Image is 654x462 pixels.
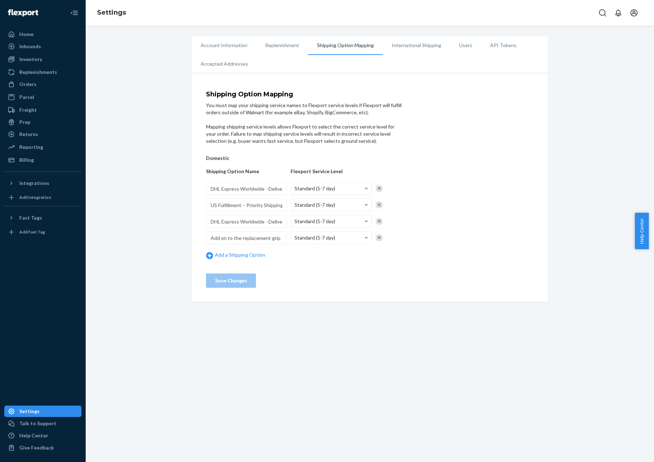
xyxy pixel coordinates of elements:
div: Freight [19,106,37,114]
button: Open Search Box [595,6,610,20]
a: Prep [4,116,81,128]
a: Reporting [4,141,81,153]
div: Reporting [19,144,43,151]
div: Fast Tags [19,214,42,221]
div: Settings [19,408,40,415]
a: Billing [4,154,81,166]
button: Give Feedback [4,442,81,453]
button: Open notifications [611,6,625,20]
ol: breadcrumbs [91,2,132,23]
a: Settings [97,9,126,16]
li: Users [450,36,481,54]
button: Open account menu [627,6,641,20]
li: Accepted Addresses [192,55,257,73]
a: Replenishments [4,66,81,78]
div: Prep [19,119,30,126]
li: Shipping Option Mapping [308,36,383,55]
div: Talk to Support [19,420,56,427]
a: Inventory [4,54,81,65]
button: Fast Tags [4,212,81,224]
a: Inbounds [4,41,81,52]
span: Standard (5-7 day) [295,202,335,208]
div: Integrations [19,180,49,187]
li: Account Information [192,36,256,54]
button: Save Changes [206,273,256,288]
a: Freight [4,104,81,116]
div: Save Changes [212,277,250,284]
div: Shipping Option Name [206,168,287,175]
div: Inventory [19,56,42,63]
img: Flexport logo [8,9,38,16]
li: International Shipping [383,36,450,54]
div: Help Center [19,432,48,439]
a: Home [4,29,81,40]
div: Flexport Service Level [291,168,372,175]
span: Standard (5-7 day) [295,185,335,191]
li: API Tokens [481,36,525,54]
a: Talk to Support [4,418,81,429]
button: Integrations [4,177,81,189]
div: Returns [19,131,38,138]
div: Home [19,31,34,38]
h5: Domestic [206,155,287,161]
a: Parcel [4,91,81,103]
span: Standard (5-7 day) [295,235,335,241]
div: Orders [19,81,36,88]
div: Add Fast Tag [19,229,45,235]
a: Help Center [4,430,81,441]
li: Replenishment [256,36,308,54]
a: Returns [4,129,81,140]
button: Help Center [635,213,649,249]
div: Give Feedback [19,444,54,451]
div: Mapping shipping service levels allows Flexport to select the correct service level for your orde... [206,123,403,145]
div: Inbounds [19,43,41,50]
button: Close Navigation [67,6,81,20]
div: You must map your shipping service names to Flexport service levels if Flexport will fulfill orde... [206,102,403,116]
span: Standard (5-7 day) [295,218,335,224]
div: Add Integration [19,194,51,200]
h4: Shipping Option Mapping [206,91,403,98]
a: Settings [4,406,81,417]
div: Billing [19,156,34,164]
a: Add Integration [4,192,81,203]
div: Replenishments [19,69,57,76]
a: Add Fast Tag [4,226,81,238]
div: Parcel [19,94,34,101]
a: Add a Shipping Option [206,251,287,259]
a: Orders [4,79,81,90]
